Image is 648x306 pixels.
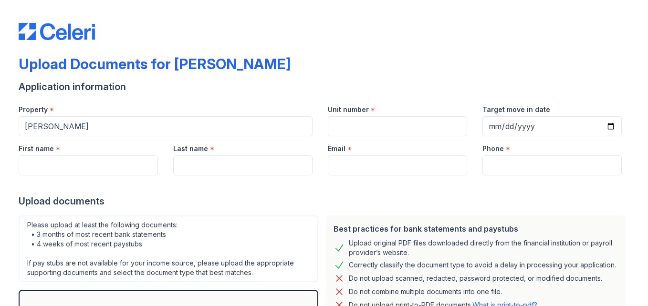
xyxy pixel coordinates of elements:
[19,55,291,72] div: Upload Documents for [PERSON_NAME]
[19,194,629,208] div: Upload documents
[349,238,618,257] div: Upload original PDF files downloaded directly from the financial institution or payroll provider’...
[19,144,54,153] label: First name
[349,273,602,284] div: Do not upload scanned, redacted, password protected, or modified documents.
[482,105,550,114] label: Target move in date
[328,144,345,153] label: Email
[482,144,504,153] label: Phone
[173,144,208,153] label: Last name
[19,23,95,40] img: CE_Logo_Blue-a8612792a0a2168367f1c8372b55b34899dd931a85d93a1a3d3e32e68fde9ad4.png
[349,286,502,297] div: Do not combine multiple documents into one file.
[19,105,48,114] label: Property
[334,223,618,235] div: Best practices for bank statements and paystubs
[328,105,369,114] label: Unit number
[19,80,629,93] div: Application information
[349,259,616,271] div: Correctly classify the document type to avoid a delay in processing your application.
[19,215,318,282] div: Please upload at least the following documents: • 3 months of most recent bank statements • 4 wee...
